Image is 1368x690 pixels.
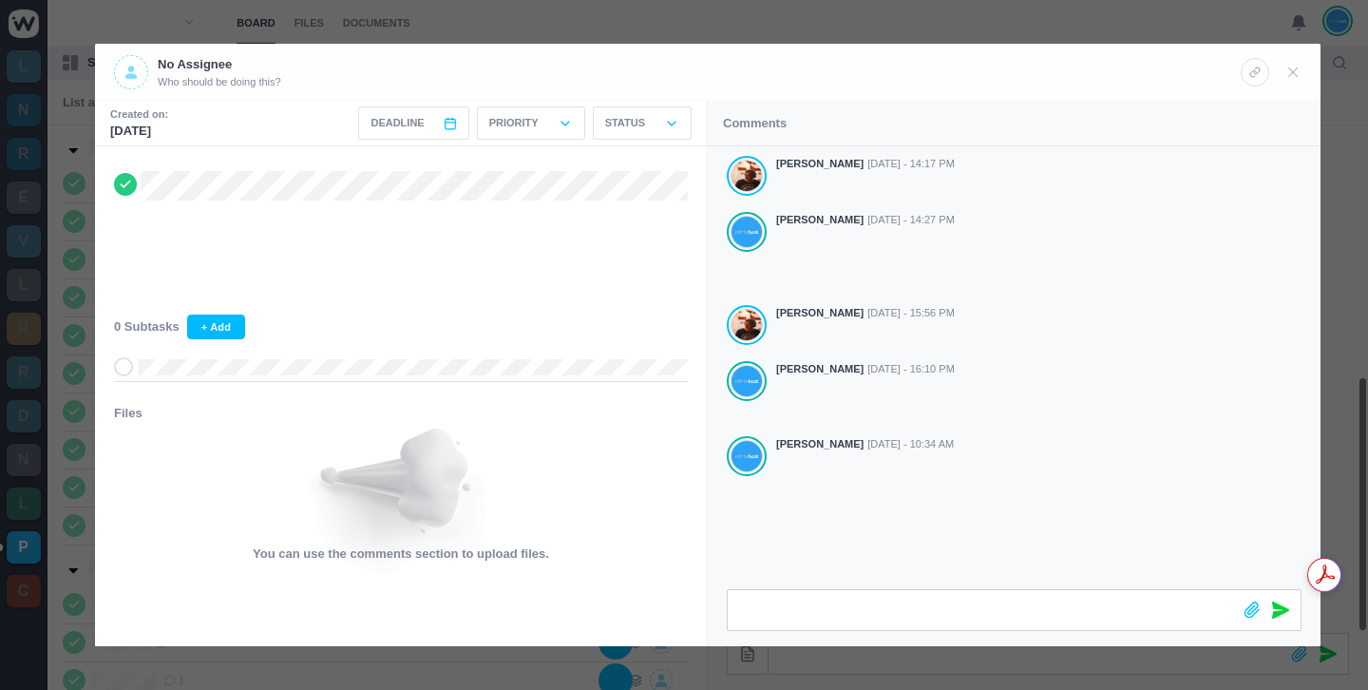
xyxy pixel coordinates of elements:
small: Created on: [110,106,168,123]
p: Comments [723,114,787,133]
p: Status [605,115,645,131]
span: Deadline [370,115,424,131]
p: [DATE] [110,122,168,141]
p: No Assignee [158,55,281,74]
p: Priority [489,115,539,131]
span: Who should be doing this? [158,74,281,90]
